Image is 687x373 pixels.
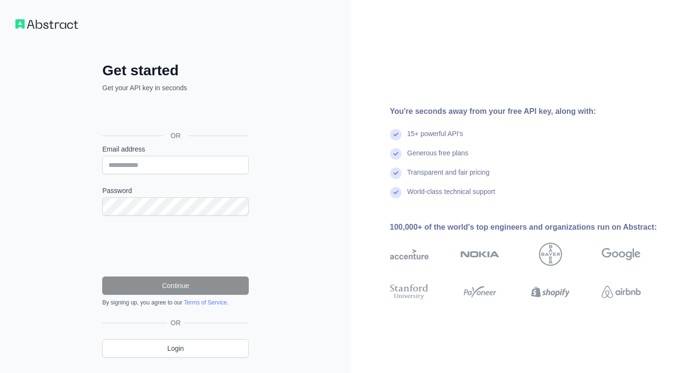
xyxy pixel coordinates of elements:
img: check mark [390,187,402,198]
img: check mark [390,148,402,160]
img: payoneer [460,282,499,302]
img: bayer [539,243,562,266]
p: Get your API key in seconds [102,83,249,93]
div: 15+ powerful API's [407,129,463,148]
span: OR [167,318,185,328]
iframe: Sign in with Google Button [97,103,252,124]
img: accenture [390,243,429,266]
div: Transparent and fair pricing [407,167,490,187]
label: Password [102,186,249,195]
label: Email address [102,144,249,154]
img: airbnb [602,282,641,302]
h2: Get started [102,62,249,79]
div: World-class technical support [407,187,496,206]
div: You're seconds away from your free API key, along with: [390,106,672,117]
img: shopify [531,282,570,302]
button: Continue [102,276,249,295]
img: google [602,243,641,266]
img: check mark [390,129,402,140]
div: 100,000+ of the world's top engineers and organizations run on Abstract: [390,221,672,233]
span: OR [163,131,189,140]
div: By signing up, you agree to our . [102,299,249,306]
a: Login [102,339,249,358]
img: nokia [460,243,499,266]
img: check mark [390,167,402,179]
img: stanford university [390,282,429,302]
iframe: reCAPTCHA [102,227,249,265]
a: Terms of Service [184,299,227,306]
img: Workflow [15,19,78,29]
div: Generous free plans [407,148,469,167]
